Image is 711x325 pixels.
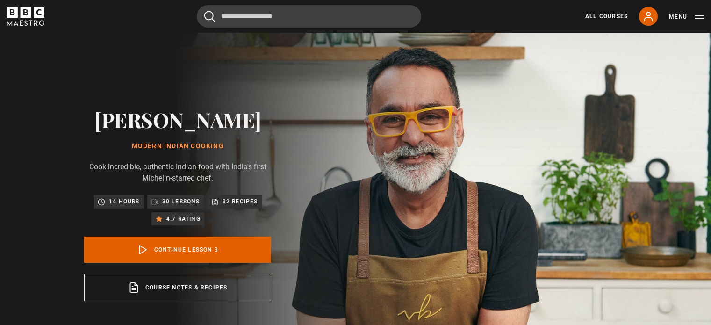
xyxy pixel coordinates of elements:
svg: BBC Maestro [7,7,44,26]
p: Cook incredible, authentic Indian food with India's first Michelin-starred chef. [84,161,271,184]
a: Course notes & Recipes [84,274,271,301]
p: 32 Recipes [223,197,258,206]
p: 4.7 rating [166,214,201,224]
p: 30 lessons [162,197,200,206]
h1: Modern Indian Cooking [84,143,271,150]
a: All Courses [585,12,628,21]
button: Toggle navigation [669,12,704,22]
p: 14 hours [109,197,140,206]
button: Submit the search query [204,11,215,22]
h2: [PERSON_NAME] [84,108,271,131]
input: Search [197,5,421,28]
a: Continue lesson 3 [84,237,271,263]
